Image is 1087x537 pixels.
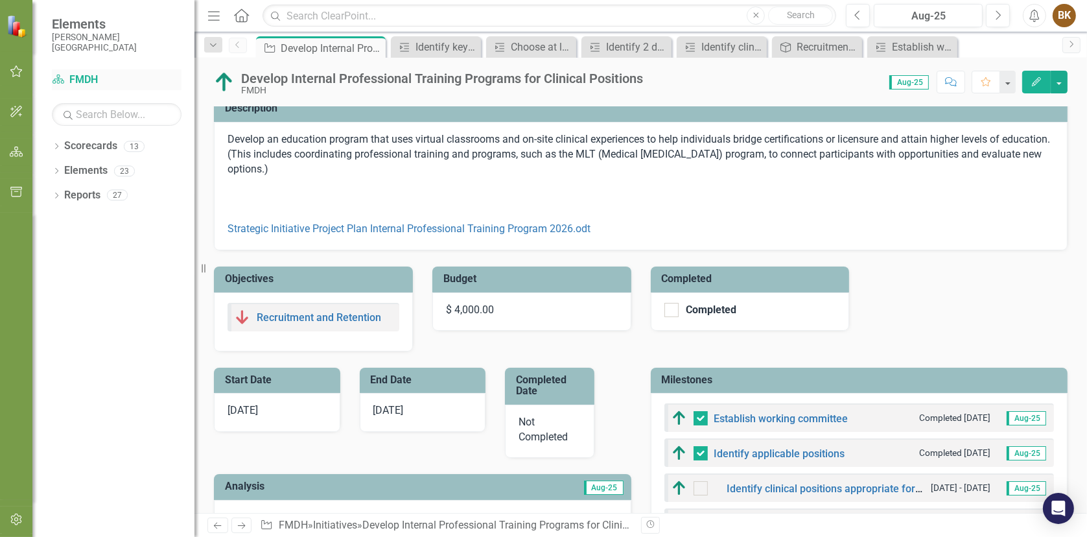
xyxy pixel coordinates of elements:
[662,273,843,285] h3: Completed
[516,374,588,397] h3: Completed Date
[281,40,382,56] div: Develop Internal Professional Training Programs for Clinical Positions
[701,39,764,55] div: Identify clinical positions appropriate for on-site education.
[64,139,117,154] a: Scorecards
[878,8,978,24] div: Aug-25
[1007,481,1046,495] span: Aug-25
[124,141,145,152] div: 13
[362,519,681,531] div: Develop Internal Professional Training Programs for Clinical Positions
[672,481,687,496] img: Above Target
[235,309,250,325] img: Below Plan
[64,163,108,178] a: Elements
[727,483,1001,495] a: Identify clinical positions appropriate for on-site education.
[225,273,406,285] h3: Objectives
[505,405,594,459] div: Not Completed
[672,411,687,426] img: Above Target
[52,73,181,88] a: FMDH
[443,273,625,285] h3: Budget
[680,39,764,55] a: Identify clinical positions appropriate for on-site education.
[241,86,643,95] div: FMDH
[114,165,135,176] div: 23
[214,72,235,93] img: Above Target
[228,222,590,235] a: Strategic Initiative Project Plan Internal Professional Training Program 2026.odt
[787,10,815,20] span: Search
[371,374,480,386] h3: End Date
[874,4,983,27] button: Aug-25
[52,16,181,32] span: Elements
[1043,493,1074,524] div: Open Intercom Messenger
[394,39,478,55] a: Identify key positions requiring succession planning (Leadership, difficult-to-recruit roles like...
[768,6,833,25] button: Search
[585,39,668,55] a: Identify 2 departments to pilot
[225,374,334,386] h3: Start Date
[52,32,181,53] small: [PERSON_NAME][GEOGRAPHIC_DATA]
[584,481,624,495] span: Aug-25
[919,447,990,459] small: Completed [DATE]
[415,39,478,55] div: Identify key positions requiring succession planning (Leadership, difficult-to-recruit roles like...
[714,447,845,460] a: Identify applicable positions
[373,404,404,416] span: [DATE]
[1053,4,1076,27] button: BK
[6,15,29,38] img: ClearPoint Strategy
[889,75,929,89] span: Aug-25
[225,481,421,492] h3: Analysis
[279,519,308,531] a: FMDH
[228,132,1054,180] p: Develop an education program that uses virtual classrooms and on-site clinical experiences to hel...
[225,102,1061,114] h3: Description
[241,71,643,86] div: Develop Internal Professional Training Programs for Clinical Positions
[606,39,668,55] div: Identify 2 departments to pilot
[107,190,128,201] div: 27
[511,39,573,55] div: Choose at least 2 major training programs to develop, plus optional smaller upskilling programs
[228,404,258,416] span: [DATE]
[446,304,494,316] span: $ 4,000.00
[260,518,631,533] div: » »
[931,482,990,494] small: [DATE] - [DATE]
[313,519,357,531] a: Initiatives
[489,39,573,55] a: Choose at least 2 major training programs to develop, plus optional smaller upskilling programs
[263,5,836,27] input: Search ClearPoint...
[52,103,181,126] input: Search Below...
[714,412,848,425] a: Establish working committee
[64,188,100,203] a: Reports
[672,446,687,461] img: Above Target
[1007,446,1046,460] span: Aug-25
[797,39,859,55] div: Recruitment and Retention
[919,412,990,424] small: Completed [DATE]
[892,39,954,55] div: Establish working committee
[775,39,859,55] a: Recruitment and Retention
[257,311,381,324] a: Recruitment and Retention
[662,374,1062,386] h3: Milestones
[871,39,954,55] a: Establish working committee
[1007,411,1046,425] span: Aug-25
